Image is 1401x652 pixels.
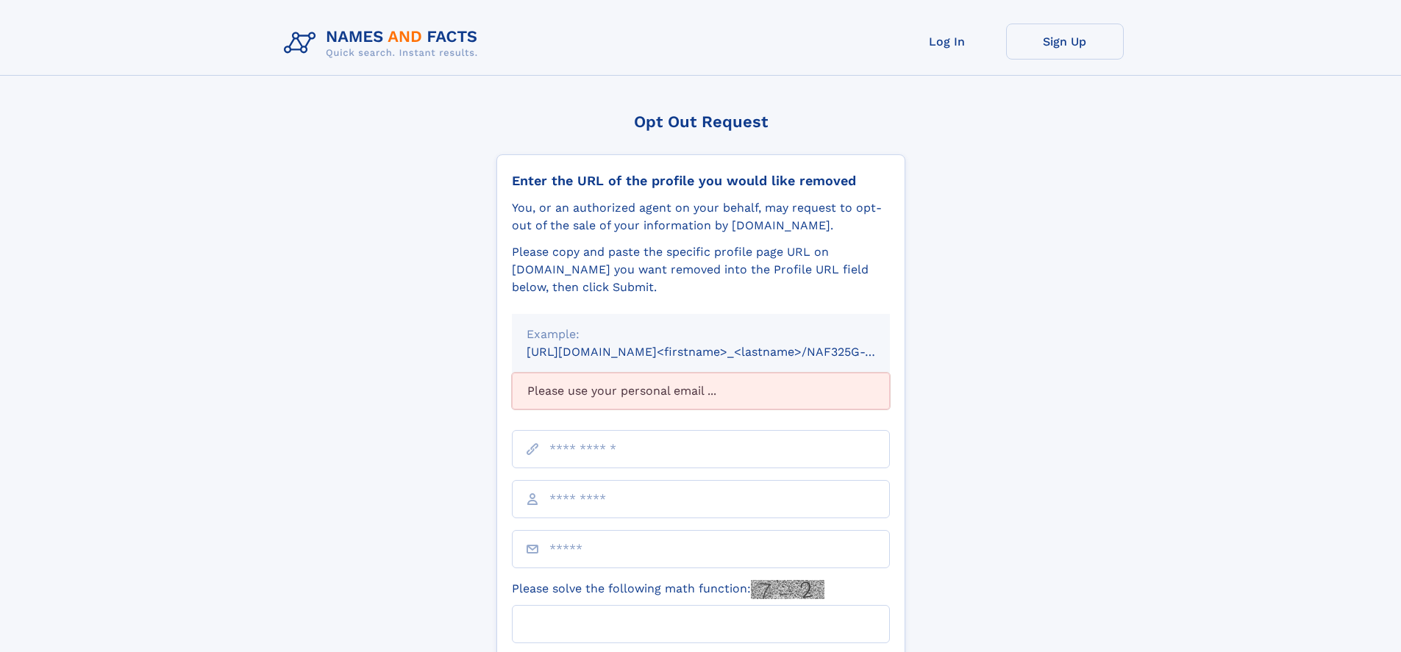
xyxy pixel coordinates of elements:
label: Please solve the following math function: [512,580,824,599]
div: You, or an authorized agent on your behalf, may request to opt-out of the sale of your informatio... [512,199,890,234]
div: Opt Out Request [496,112,905,131]
div: Enter the URL of the profile you would like removed [512,173,890,189]
a: Sign Up [1006,24,1124,60]
div: Example: [527,326,875,343]
a: Log In [888,24,1006,60]
small: [URL][DOMAIN_NAME]<firstname>_<lastname>/NAF325G-xxxxxxxx [527,345,918,359]
div: Please use your personal email ... [512,373,890,409]
div: Please copy and paste the specific profile page URL on [DOMAIN_NAME] you want removed into the Pr... [512,243,890,296]
img: Logo Names and Facts [278,24,490,63]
